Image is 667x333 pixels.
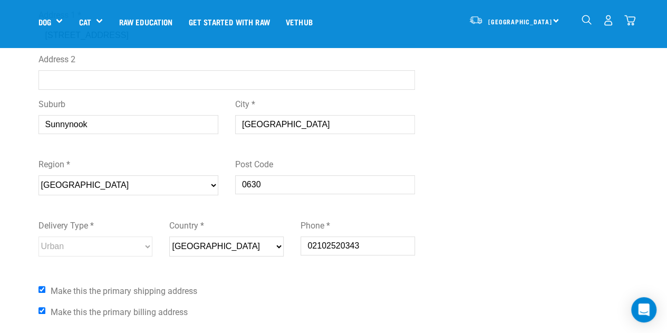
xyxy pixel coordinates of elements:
[38,307,45,314] input: Make this the primary billing address
[469,15,483,25] img: van-moving.png
[38,53,415,66] label: Address 2
[624,15,635,26] img: home-icon@2x.png
[38,98,218,111] label: Suburb
[181,1,278,43] a: Get started with Raw
[582,15,592,25] img: home-icon-1@2x.png
[235,98,415,111] label: City *
[631,297,656,322] div: Open Intercom Messenger
[79,16,91,28] a: Cat
[235,158,415,171] label: Post Code
[278,1,321,43] a: Vethub
[51,307,188,317] span: Make this the primary billing address
[38,220,153,232] label: Delivery Type *
[488,20,552,23] span: [GEOGRAPHIC_DATA]
[51,286,197,296] span: Make this the primary shipping address
[301,220,415,232] label: Phone *
[169,220,284,232] label: Country *
[111,1,180,43] a: Raw Education
[38,286,45,293] input: Make this the primary shipping address
[603,15,614,26] img: user.png
[38,16,51,28] a: Dog
[38,158,218,171] label: Region *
